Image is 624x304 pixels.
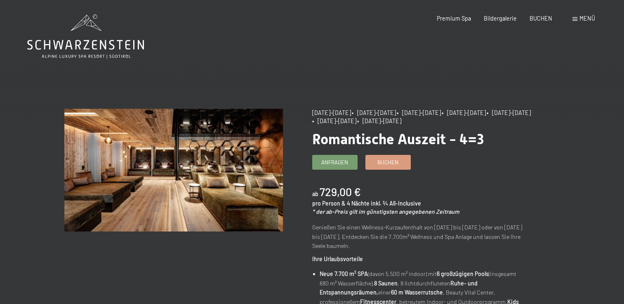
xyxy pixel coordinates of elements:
span: [DATE]–[DATE] [312,109,351,116]
strong: 6 großzügigen Pools [437,270,489,277]
span: Buchen [377,159,398,166]
a: Bildergalerie [484,15,517,22]
a: Premium Spa [437,15,471,22]
span: Anfragen [321,159,348,166]
a: Buchen [366,155,410,169]
img: Romantische Auszeit - 4=3 [64,109,283,232]
span: • [DATE]–[DATE] [357,117,401,124]
a: Anfragen [313,155,357,169]
span: pro Person & [312,200,346,207]
span: Romantische Auszeit - 4=3 [312,131,484,147]
span: Menü [579,15,595,22]
span: • [DATE]–[DATE] [352,109,396,116]
strong: Ihre Urlaubsvorteile [312,255,363,262]
strong: Neue 7.700 m² SPA [320,270,368,277]
span: 4 Nächte [347,200,370,207]
a: BUCHEN [530,15,552,22]
em: * der ab-Preis gilt im günstigsten angegebenen Zeitraum [312,208,459,215]
span: • [DATE]–[DATE] [487,109,531,116]
span: ab [312,190,318,197]
span: inkl. ¾ All-Inclusive [371,200,421,207]
strong: 8 Saunen [374,280,398,287]
strong: 60 m Wasserrutsche [391,289,443,296]
b: 729,00 € [320,185,361,198]
p: Genießen Sie einen Wellness-Kurzaufenthalt von [DATE] bis [DATE] oder von [DATE] bis [DATE]. Entd... [312,223,531,251]
span: • [DATE]–[DATE] [397,109,441,116]
span: • [DATE]–[DATE] [312,117,356,124]
span: • [DATE]–[DATE] [442,109,486,116]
